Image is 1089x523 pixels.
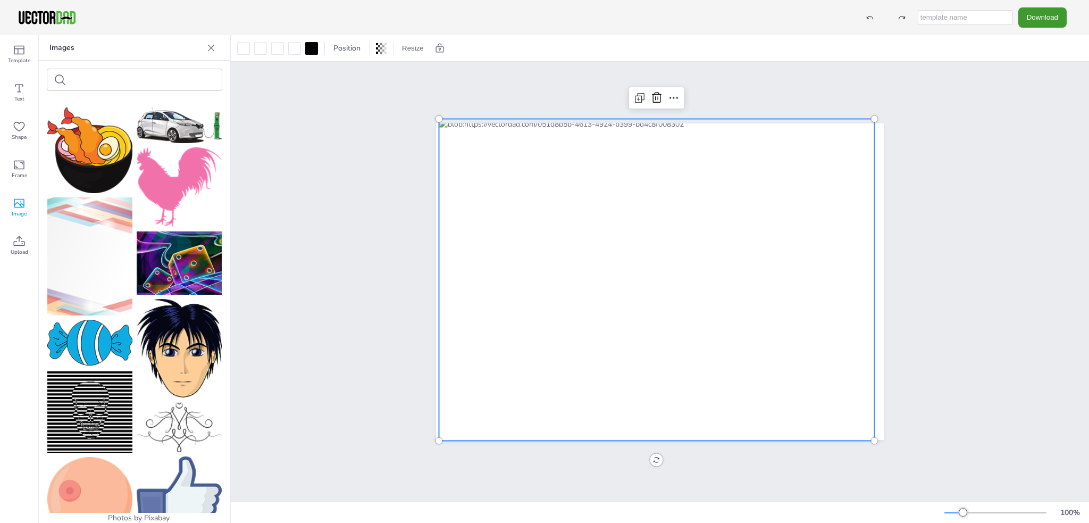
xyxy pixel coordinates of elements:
[137,231,222,295] img: given-67935_150.jpg
[17,10,77,26] img: VectorDad-1.png
[918,10,1013,25] input: template name
[137,107,222,143] img: car-3321668_150.png
[144,513,170,523] a: Pixabay
[11,248,28,256] span: Upload
[12,171,27,180] span: Frame
[49,35,203,61] p: Images
[1018,7,1067,27] button: Download
[47,370,132,453] img: skull-2759911_150.png
[137,402,222,452] img: arabesque-2031419_150.png
[47,107,132,193] img: noodle-3899206_150.png
[12,210,27,218] span: Image
[39,513,230,523] div: Photos by
[47,197,132,316] img: background-1829559_150.png
[398,40,428,57] button: Resize
[8,56,30,65] span: Template
[137,299,222,397] img: boy-38262_150.png
[12,133,27,142] span: Shape
[14,95,24,103] span: Text
[331,43,363,53] span: Position
[1057,508,1083,518] div: 100 %
[47,320,132,365] img: candy-6887678_150.png
[137,147,222,227] img: cock-1893885_150.png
